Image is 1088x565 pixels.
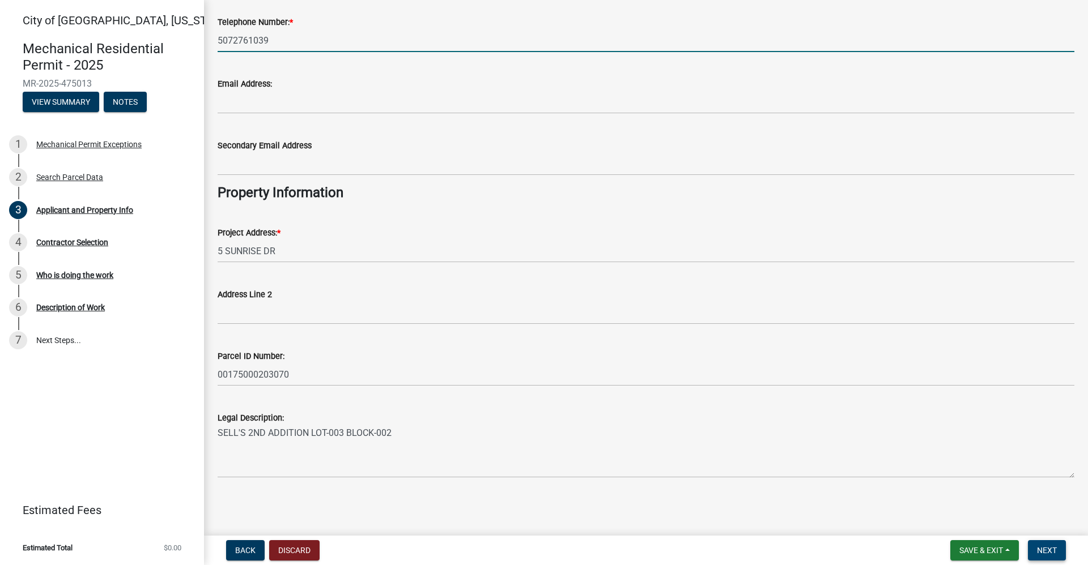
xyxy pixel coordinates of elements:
[269,540,320,560] button: Discard
[23,92,99,112] button: View Summary
[1037,546,1057,555] span: Next
[23,78,181,89] span: MR-2025-475013
[9,499,186,521] a: Estimated Fees
[9,298,27,316] div: 6
[218,80,272,88] label: Email Address:
[36,173,103,181] div: Search Parcel Data
[1028,540,1066,560] button: Next
[36,303,105,311] div: Description of Work
[36,206,133,214] div: Applicant and Property Info
[218,353,284,361] label: Parcel ID Number:
[36,238,108,246] div: Contractor Selection
[23,14,229,27] span: City of [GEOGRAPHIC_DATA], [US_STATE]
[23,544,73,551] span: Estimated Total
[36,271,113,279] div: Who is doing the work
[104,92,147,112] button: Notes
[23,41,195,74] h4: Mechanical Residential Permit - 2025
[959,546,1003,555] span: Save & Exit
[9,266,27,284] div: 5
[164,544,181,551] span: $0.00
[218,414,284,422] label: Legal Description:
[9,201,27,219] div: 3
[235,546,256,555] span: Back
[218,19,293,27] label: Telephone Number:
[218,229,280,237] label: Project Address:
[9,233,27,251] div: 4
[36,140,142,148] div: Mechanical Permit Exceptions
[218,291,272,299] label: Address Line 2
[950,540,1019,560] button: Save & Exit
[218,185,343,200] strong: Property Information
[226,540,265,560] button: Back
[104,98,147,107] wm-modal-confirm: Notes
[9,135,27,153] div: 1
[23,98,99,107] wm-modal-confirm: Summary
[9,331,27,349] div: 7
[9,168,27,186] div: 2
[218,142,312,150] label: Secondary Email Address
